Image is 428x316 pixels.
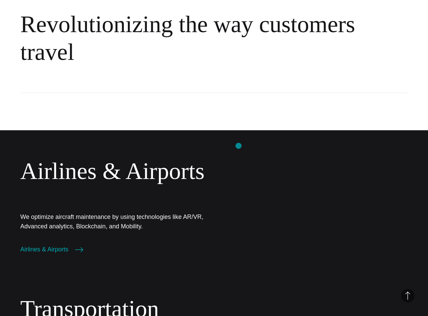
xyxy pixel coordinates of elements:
[20,212,209,231] p: We optimize aircraft maintenance by using technologies like AR/VR, Advanced analytics, Blockchain...
[20,245,83,254] a: Airlines & Airports
[401,289,414,302] button: Back to Top
[20,158,204,184] a: Airlines & Airports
